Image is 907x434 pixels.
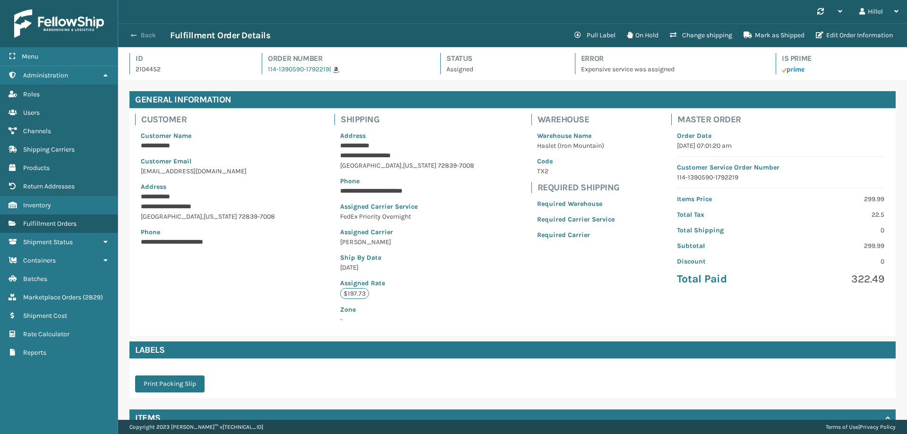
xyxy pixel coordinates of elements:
[170,30,270,41] h3: Fulfillment Order Details
[141,131,278,141] p: Customer Name
[141,166,278,176] p: [EMAIL_ADDRESS][DOMAIN_NAME]
[23,164,50,172] span: Products
[136,53,245,64] h4: Id
[537,214,615,224] p: Required Carrier Service
[340,305,474,315] p: Zone
[787,225,884,235] p: 0
[677,141,884,151] p: [DATE] 07:01:20 am
[787,210,884,220] p: 22.5
[239,213,275,221] span: 72839-7008
[537,166,615,176] p: TX2
[340,202,474,212] p: Assigned Carrier Service
[340,162,402,170] span: [GEOGRAPHIC_DATA]
[438,162,474,170] span: 72839-7008
[787,256,884,266] p: 0
[23,238,73,246] span: Shipment Status
[23,145,75,153] span: Shipping Carriers
[538,114,620,125] h4: Warehouse
[664,26,738,45] button: Change shipping
[677,162,884,172] p: Customer Service Order Number
[141,114,283,125] h4: Customer
[537,199,615,209] p: Required Warehouse
[340,253,474,263] p: Ship By Date
[537,156,615,166] p: Code
[340,288,369,299] p: $197.73
[136,64,245,74] p: 2104452
[127,31,170,40] button: Back
[569,26,621,45] button: Pull Label
[141,227,278,237] p: Phone
[23,201,51,209] span: Inventory
[23,330,69,338] span: Rate Calculator
[782,53,896,64] h4: Is Prime
[677,131,884,141] p: Order Date
[340,176,474,186] p: Phone
[135,412,161,424] h4: Items
[677,172,884,182] p: 114-1390590-1792219
[677,241,775,251] p: Subtotal
[340,132,366,140] span: Address
[810,26,898,45] button: Edit Order Information
[816,32,823,38] i: Edit
[677,194,775,204] p: Items Price
[677,114,890,125] h4: Master Order
[787,241,884,251] p: 299.99
[340,263,474,272] p: [DATE]
[670,32,676,38] i: Change shipping
[23,220,77,228] span: Fulfillment Orders
[446,53,557,64] h4: Status
[787,272,884,286] p: 322.49
[446,64,557,74] p: Assigned
[204,213,237,221] span: [US_STATE]
[627,32,633,38] i: On Hold
[581,53,759,64] h4: Error
[738,26,810,45] button: Mark as Shipped
[787,194,884,204] p: 299.99
[22,52,38,60] span: Menu
[23,256,56,264] span: Containers
[135,375,205,392] button: Print Packing Slip
[268,53,423,64] h4: Order Number
[402,162,403,170] span: ,
[677,272,775,286] p: Total Paid
[621,26,664,45] button: On Hold
[340,305,474,323] span: -
[537,141,615,151] p: Haslet (Iron Mountain)
[677,210,775,220] p: Total Tax
[141,213,202,221] span: [GEOGRAPHIC_DATA]
[268,65,329,73] a: 114-1390590-1792219
[744,32,752,38] i: Mark as Shipped
[23,109,40,117] span: Users
[340,212,474,221] p: FedEx Priority Overnight
[129,91,896,108] h4: General Information
[23,90,40,98] span: Roles
[826,420,896,434] div: |
[129,420,263,434] p: Copyright 2023 [PERSON_NAME]™ v [TECHNICAL_ID]
[537,230,615,240] p: Required Carrier
[14,9,104,38] img: logo
[129,341,896,358] h4: Labels
[23,275,47,283] span: Batches
[202,213,204,221] span: ,
[23,349,46,357] span: Reports
[581,64,759,74] p: Expensive service was assigned
[537,131,615,141] p: Warehouse Name
[23,293,81,301] span: Marketplace Orders
[23,312,67,320] span: Shipment Cost
[341,114,480,125] h4: Shipping
[677,256,775,266] p: Discount
[141,183,166,191] span: Address
[141,156,278,166] p: Customer Email
[329,65,331,73] span: |
[826,424,858,430] a: Terms of Use
[340,278,474,288] p: Assigned Rate
[340,227,474,237] p: Assigned Carrier
[538,182,620,193] h4: Required Shipping
[23,182,75,190] span: Return Addresses
[340,237,474,247] p: [PERSON_NAME]
[403,162,436,170] span: [US_STATE]
[677,225,775,235] p: Total Shipping
[83,293,103,301] span: ( 2829 )
[860,424,896,430] a: Privacy Policy
[23,127,51,135] span: Channels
